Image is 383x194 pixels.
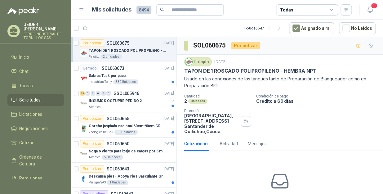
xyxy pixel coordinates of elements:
p: GSOL005946 [114,91,139,96]
span: search [160,7,164,12]
a: CerradoSOL060673[DATE] Company LogoSabras Task por pacaIndustrias Tomy330 Unidades [71,62,176,87]
a: Negociaciones [7,123,64,134]
p: Usado en las conexiones de los tanques tanto de Preparación de Blanqueador como en Preparación BIO. [184,75,376,89]
a: Órdenes de Compra [7,151,64,170]
span: Remisiones [19,175,42,182]
button: Asignado a mi [289,22,334,34]
div: Por cotizar [231,42,260,49]
p: Corcho jaspiado nacional 60cm*90cm GROSOR 8MM [89,123,166,129]
span: Solicitudes [19,97,41,103]
p: FERRE INDUSTRIAL DE TORNILLOS SAS [24,32,64,40]
p: Crédito a 60 días [256,98,381,104]
div: Por cotizar [80,115,104,122]
div: Actividad [220,140,238,147]
p: Soga o viento para izaje de cargas por 5 metros [89,148,166,154]
div: Mensajes [248,140,267,147]
p: [DATE] [163,40,174,46]
img: Company Logo [80,150,87,157]
div: Cerrado [80,65,99,72]
p: 2 [184,98,187,104]
img: Logo peakr [7,7,39,15]
span: Órdenes de Compra [19,154,58,167]
a: Chat [7,65,64,77]
div: Todas [280,7,293,13]
div: 0 [106,91,111,96]
span: Chat [19,68,29,75]
button: 1 [364,4,376,16]
p: SOL060655 [107,116,129,121]
a: Por cotizarSOL060643[DATE] Company LogoDescansa pies - Apoya Pies Basculante Graduable Ergonómico... [71,163,176,188]
p: Cantidad [184,94,251,98]
p: Descansa pies - Apoya Pies Basculante Graduable Ergonómico [89,174,166,179]
a: Cotizar [7,137,64,149]
span: Tareas [19,82,33,89]
img: Company Logo [80,74,87,82]
img: Company Logo [80,100,87,107]
div: Cotizaciones [184,140,210,147]
div: 0 [91,91,95,96]
a: Inicio [7,51,64,63]
p: Almatec [89,155,100,160]
div: 0 [101,91,106,96]
a: Tareas [7,80,64,92]
p: [GEOGRAPHIC_DATA], [STREET_ADDRESS] Santander de Quilichao , Cauca [184,113,238,134]
div: Patojito [184,57,212,66]
a: Remisiones [7,172,64,184]
p: [DATE] [214,59,227,65]
p: JEIDER [PERSON_NAME] [24,22,64,31]
div: 2 Unidades [100,54,122,59]
p: Dirección [184,109,238,113]
p: Sabras Task por paca [89,73,126,79]
p: [DATE] [163,65,174,71]
p: Patojito [89,54,99,59]
p: INSUMOS OCTUPRE PEDIDO 2 [89,98,142,104]
span: Inicio [19,54,29,61]
p: Perugia SAS [89,180,106,185]
img: Company Logo [80,175,87,183]
p: [DATE] [163,141,174,147]
p: [DATE] [163,91,174,97]
div: 330 Unidades [113,79,138,84]
button: No Leídos [339,22,376,34]
div: 11 Unidades [114,130,138,135]
span: Negociaciones [19,125,48,132]
p: Almatec [89,105,100,110]
h3: SOL060675 [193,41,226,50]
div: 5 Unidades [102,155,123,160]
div: 13 [80,91,85,96]
div: Unidades [188,99,207,104]
a: Licitaciones [7,108,64,120]
span: 1 [371,3,377,9]
p: Zoologico De Cali [89,130,113,135]
p: Condición de pago [256,94,381,98]
a: Por cotizarSOL060675[DATE] Company LogoTAPON DE 1 ROSCADO POLIPROPILENO - HEMBRA NPTPatojito2 Uni... [71,37,176,62]
div: 0 [96,91,100,96]
p: TAPON DE 1 ROSCADO POLIPROPILENO - HEMBRA NPT [184,68,317,74]
div: Por cotizar [80,140,104,147]
div: Por cotizar [80,165,104,173]
span: Cotizar [19,139,33,146]
div: 1 Unidades [107,180,128,185]
div: Por cotizar [80,39,104,47]
img: Company Logo [185,58,192,65]
p: Industrias Tomy [89,79,112,84]
span: Licitaciones [19,111,42,118]
p: SOL060675 [107,41,129,45]
p: SOL060650 [107,142,129,146]
img: Company Logo [80,49,87,57]
p: SOL060643 [107,167,129,171]
a: 13 0 0 0 0 0 GSOL005946[DATE] Company LogoINSUMOS OCTUPRE PEDIDO 2Almatec [80,90,175,110]
span: 8494 [136,6,151,14]
p: SOL060673 [102,66,124,70]
img: Company Logo [80,125,87,132]
h1: Mis solicitudes [92,5,131,14]
p: [DATE] [163,166,174,172]
div: 1 - 50 de 6547 [244,23,284,33]
a: Por cotizarSOL060650[DATE] Company LogoSoga o viento para izaje de cargas por 5 metrosAlmatec5 Un... [71,138,176,163]
a: Por cotizarSOL060655[DATE] Company LogoCorcho jaspiado nacional 60cm*90cm GROSOR 8MMZoologico De ... [71,112,176,138]
div: 0 [85,91,90,96]
a: Solicitudes [7,94,64,106]
p: [DATE] [163,116,174,122]
p: TAPON DE 1 ROSCADO POLIPROPILENO - HEMBRA NPT [89,48,166,54]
